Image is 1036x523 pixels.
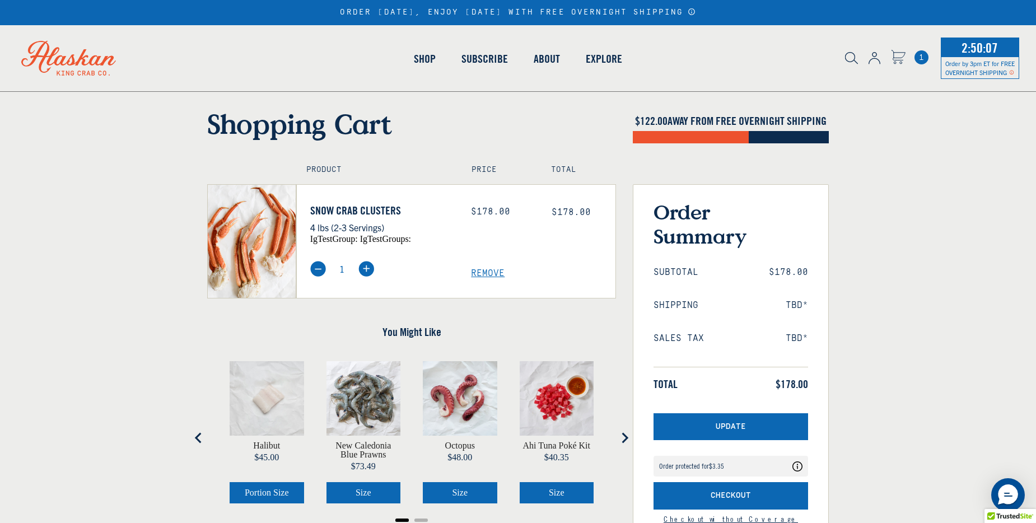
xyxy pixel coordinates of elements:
[218,350,315,515] div: product
[230,482,304,503] button: Select Halibut portion size
[356,488,371,497] span: Size
[776,377,808,391] span: $178.00
[351,461,376,471] span: $73.49
[358,261,374,277] img: plus
[659,463,724,470] div: Order protected for $3.35
[914,50,928,64] span: 1
[449,27,521,91] a: Subscribe
[549,488,564,497] span: Size
[326,482,401,503] button: Select New Caledonia Blue Prawns size
[472,165,526,175] h4: Price
[253,441,280,450] a: View Halibut
[360,234,411,244] span: igTestGroups:
[991,478,1025,512] div: Messenger Dummy Widget
[633,114,829,128] h4: $ AWAY FROM FREE OVERNIGHT SHIPPING
[401,27,449,91] a: Shop
[711,491,751,501] span: Checkout
[471,207,535,217] div: $178.00
[412,350,508,515] div: product
[521,27,573,91] a: About
[245,488,289,497] span: Portion Size
[654,377,678,391] span: Total
[207,325,616,339] h4: You Might Like
[613,427,636,449] button: Next slide
[447,452,472,462] span: $48.00
[654,413,808,441] button: Update
[208,185,296,298] img: Snow Crab Clusters - 4 lbs (2-3 Servings)
[688,8,696,16] a: Announcement Bar Modal
[551,165,606,175] h4: Total
[869,52,880,64] img: account
[845,52,858,64] img: search
[891,50,906,66] a: Cart
[640,114,668,128] span: 122.00
[6,25,132,91] img: Alaskan King Crab Co. logo
[471,268,615,279] a: Remove
[395,519,409,522] button: Go to page 1
[188,427,210,449] button: Go to last slide
[423,361,497,436] img: Octopus on parchment paper.
[654,300,698,311] span: Shipping
[310,204,455,217] a: Snow Crab Clusters
[716,422,746,432] span: Update
[654,333,704,344] span: Sales Tax
[654,450,808,482] div: route shipping protection selector element
[306,165,448,175] h4: Product
[340,8,696,17] div: ORDER [DATE], ENJOY [DATE] WITH FREE OVERNIGHT SHIPPING
[523,441,590,450] a: View Ahi Tuna Poké Kit
[552,207,591,217] span: $178.00
[508,350,605,515] div: product
[914,50,928,64] a: Cart
[326,361,401,436] img: Caledonia blue prawns on parchment paper
[654,200,808,248] h3: Order Summary
[423,482,497,503] button: Select Octopus size
[769,267,808,278] span: $178.00
[1009,68,1014,76] span: Shipping Notice Icon
[654,482,808,510] button: Checkout with Shipping Protection included for an additional fee as listed above
[315,350,412,515] div: product
[544,452,569,462] span: $40.35
[310,261,326,277] img: minus
[207,108,616,140] h1: Shopping Cart
[310,234,358,244] span: igTestGroup:
[414,519,428,522] button: Go to page 2
[310,220,455,235] p: 4 lbs (2-3 Servings)
[654,267,698,278] span: Subtotal
[326,441,401,459] a: View New Caledonia Blue Prawns
[230,361,304,436] img: Halibut
[654,456,808,477] div: Coverage Options
[445,441,475,450] a: View Octopus
[520,361,594,436] img: Ahi Tuna and wasabi sauce
[520,482,594,503] button: Select Ahi Tuna Poké Kit size
[945,59,1015,76] span: Order by 3pm ET for FREE OVERNIGHT SHIPPING
[452,488,468,497] span: Size
[573,27,635,91] a: Explore
[254,452,279,462] span: $45.00
[959,36,1001,59] span: 2:50:07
